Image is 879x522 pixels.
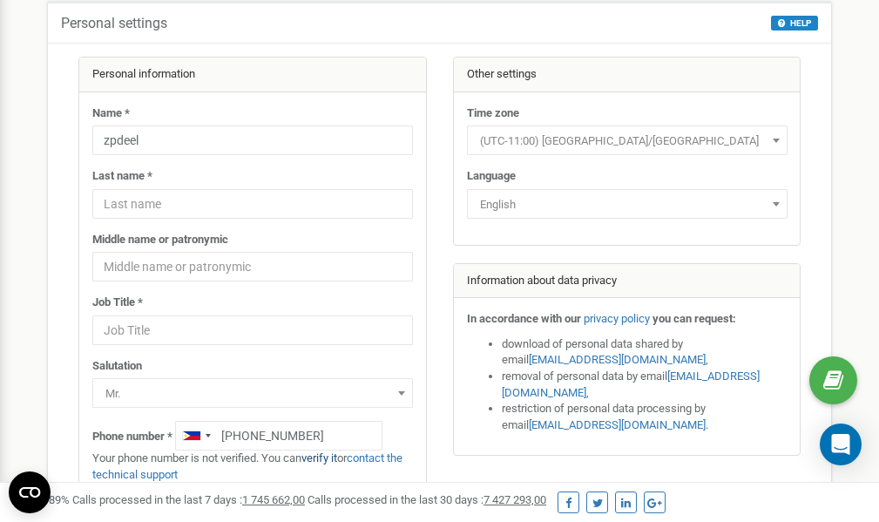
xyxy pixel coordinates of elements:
[473,129,781,153] span: (UTC-11:00) Pacific/Midway
[502,401,788,433] li: restriction of personal data processing by email .
[92,252,413,281] input: Middle name or patronymic
[92,189,413,219] input: Last name
[92,232,228,248] label: Middle name or patronymic
[467,189,788,219] span: English
[467,105,519,122] label: Time zone
[175,421,382,451] input: +1-800-555-55-55
[467,312,581,325] strong: In accordance with our
[176,422,216,450] div: Telephone country code
[92,358,142,375] label: Salutation
[61,16,167,31] h5: Personal settings
[92,315,413,345] input: Job Title
[301,451,337,464] a: verify it
[9,471,51,513] button: Open CMP widget
[92,125,413,155] input: Name
[502,369,788,401] li: removal of personal data by email ,
[502,369,760,399] a: [EMAIL_ADDRESS][DOMAIN_NAME]
[820,424,862,465] div: Open Intercom Messenger
[483,493,546,506] u: 7 427 293,00
[473,193,781,217] span: English
[242,493,305,506] u: 1 745 662,00
[467,125,788,155] span: (UTC-11:00) Pacific/Midway
[92,429,172,445] label: Phone number *
[652,312,736,325] strong: you can request:
[92,168,152,185] label: Last name *
[92,451,413,483] p: Your phone number is not verified. You can or
[72,493,305,506] span: Calls processed in the last 7 days :
[92,105,130,122] label: Name *
[79,58,426,92] div: Personal information
[529,418,706,431] a: [EMAIL_ADDRESS][DOMAIN_NAME]
[92,451,402,481] a: contact the technical support
[92,295,143,311] label: Job Title *
[454,58,801,92] div: Other settings
[98,382,407,406] span: Mr.
[467,168,516,185] label: Language
[454,264,801,299] div: Information about data privacy
[529,353,706,366] a: [EMAIL_ADDRESS][DOMAIN_NAME]
[92,378,413,408] span: Mr.
[584,312,650,325] a: privacy policy
[502,336,788,369] li: download of personal data shared by email ,
[771,16,818,31] button: HELP
[308,493,546,506] span: Calls processed in the last 30 days :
